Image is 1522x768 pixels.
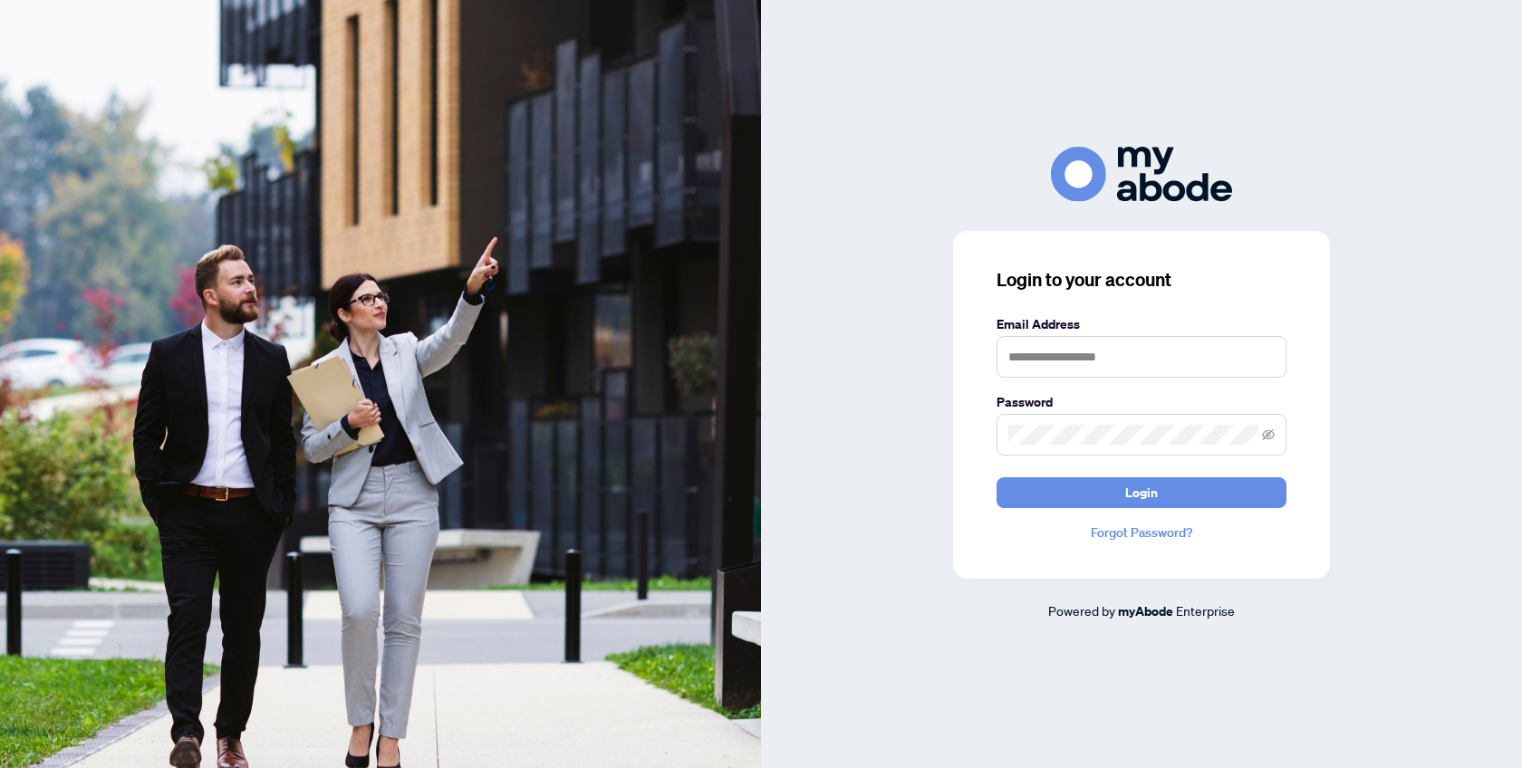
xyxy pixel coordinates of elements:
span: Powered by [1048,602,1115,619]
button: Login [997,477,1286,508]
label: Password [997,392,1286,412]
h3: Login to your account [997,267,1286,293]
a: myAbode [1118,601,1173,621]
a: Forgot Password? [997,523,1286,542]
span: Login [1125,478,1158,507]
span: eye-invisible [1262,428,1275,441]
img: ma-logo [1051,147,1232,202]
span: Enterprise [1176,602,1235,619]
label: Email Address [997,314,1286,334]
